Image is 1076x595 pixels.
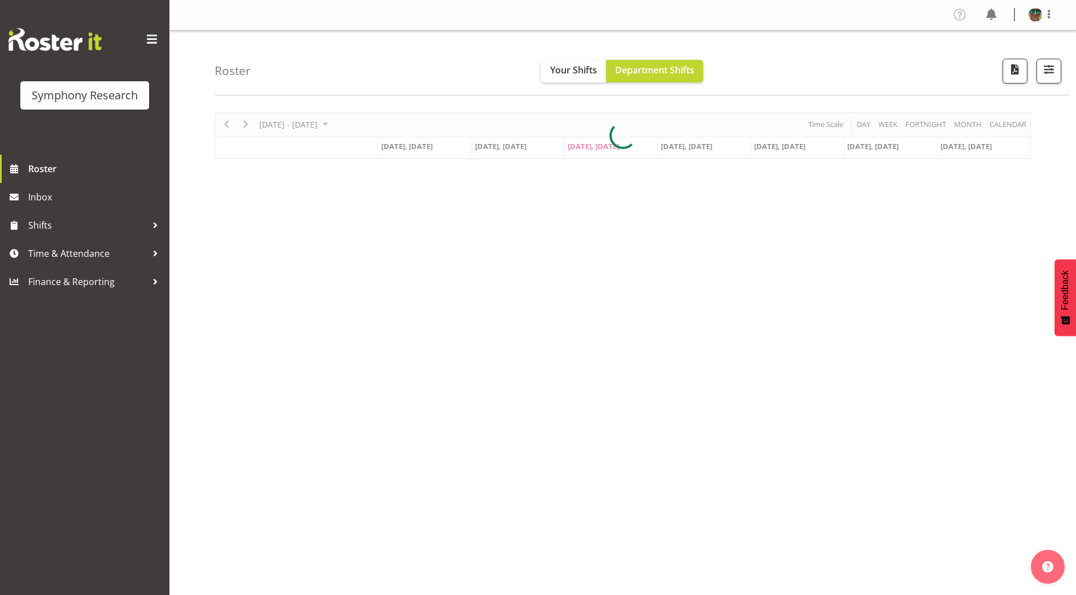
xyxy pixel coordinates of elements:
[615,64,694,76] span: Department Shifts
[8,28,102,51] img: Rosterit website logo
[28,189,164,205] span: Inbox
[541,60,606,82] button: Your Shifts
[1029,8,1042,21] img: said-a-husainf550afc858a57597b0cc8f557ce64376.png
[28,245,147,262] span: Time & Attendance
[1042,561,1053,572] img: help-xxl-2.png
[550,64,597,76] span: Your Shifts
[1036,59,1061,84] button: Filter Shifts
[28,217,147,234] span: Shifts
[215,64,251,77] h4: Roster
[28,160,164,177] span: Roster
[1003,59,1027,84] button: Download a PDF of the roster according to the set date range.
[1060,270,1070,310] span: Feedback
[606,60,703,82] button: Department Shifts
[1055,259,1076,336] button: Feedback - Show survey
[32,87,138,104] div: Symphony Research
[28,273,147,290] span: Finance & Reporting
